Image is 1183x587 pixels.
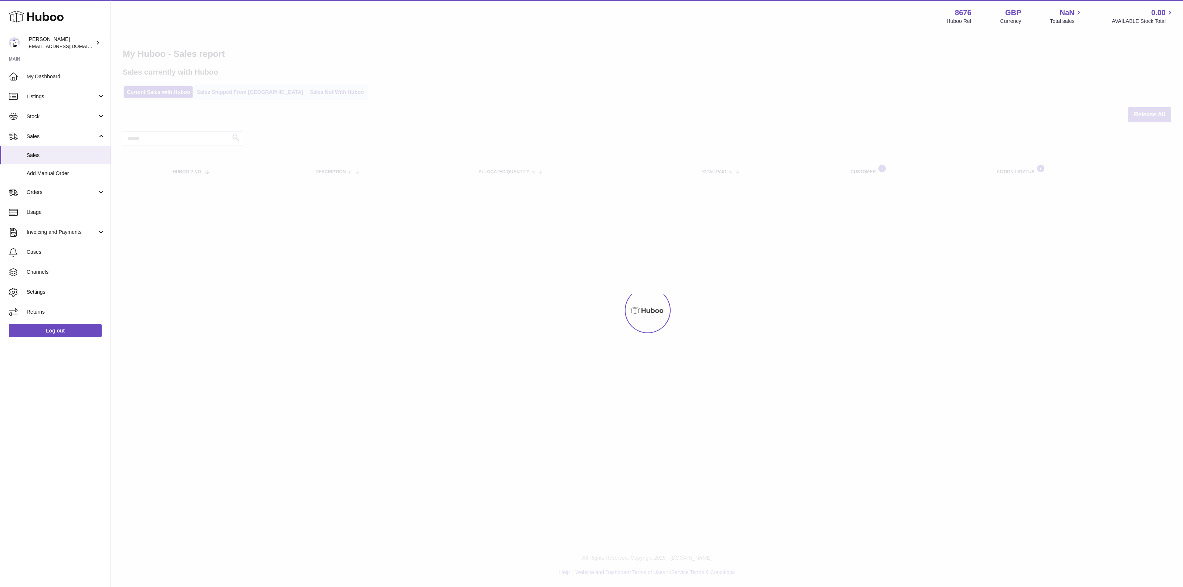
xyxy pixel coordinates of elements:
span: Invoicing and Payments [27,229,97,236]
span: 0.00 [1151,8,1166,18]
div: Huboo Ref [947,18,972,25]
a: Log out [9,324,102,337]
span: Add Manual Order [27,170,105,177]
span: NaN [1060,8,1074,18]
div: Currency [1000,18,1021,25]
span: Sales [27,152,105,159]
strong: GBP [1005,8,1021,18]
div: [PERSON_NAME] [27,36,94,50]
span: Cases [27,249,105,256]
span: Orders [27,189,97,196]
span: My Dashboard [27,73,105,80]
span: Stock [27,113,97,120]
span: Total sales [1050,18,1083,25]
span: Usage [27,209,105,216]
span: Returns [27,308,105,315]
span: Listings [27,93,97,100]
img: hello@inoby.co.uk [9,37,20,48]
a: 0.00 AVAILABLE Stock Total [1112,8,1174,25]
span: [EMAIL_ADDRESS][DOMAIN_NAME] [27,43,109,49]
a: NaN Total sales [1050,8,1083,25]
strong: 8676 [955,8,972,18]
span: Settings [27,289,105,296]
span: AVAILABLE Stock Total [1112,18,1174,25]
span: Channels [27,269,105,276]
span: Sales [27,133,97,140]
